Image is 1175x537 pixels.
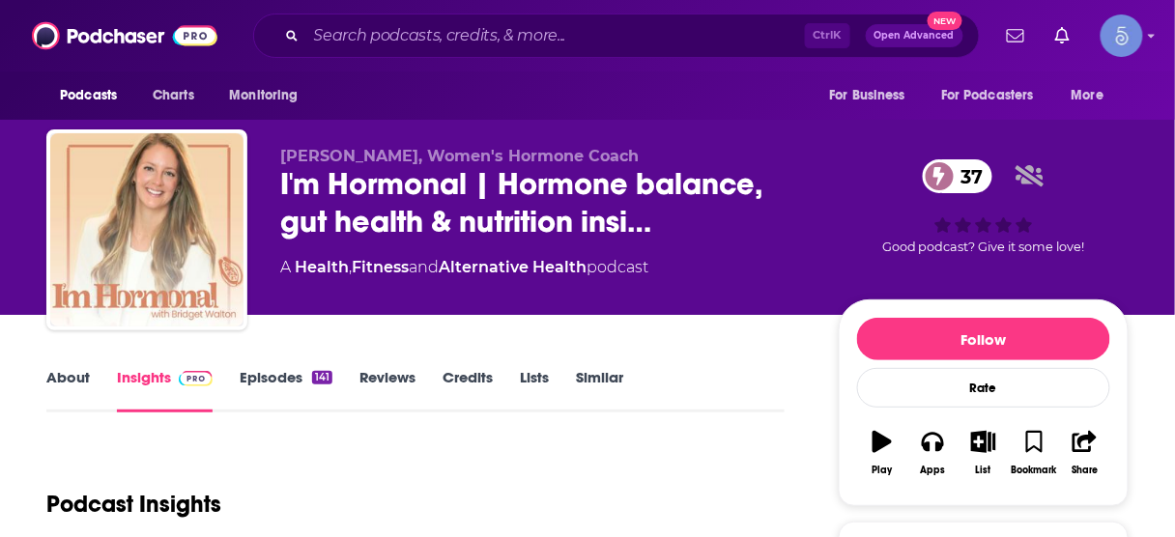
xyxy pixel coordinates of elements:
[1058,77,1129,114] button: open menu
[928,12,962,30] span: New
[253,14,980,58] div: Search podcasts, credits, & more...
[1009,418,1059,488] button: Bookmark
[443,368,493,412] a: Credits
[46,490,221,519] h1: Podcast Insights
[229,82,298,109] span: Monitoring
[1060,418,1110,488] button: Share
[306,20,805,51] input: Search podcasts, credits, & more...
[873,465,893,476] div: Play
[1101,14,1143,57] span: Logged in as Spiral5-G1
[1012,465,1057,476] div: Bookmark
[520,368,549,412] a: Lists
[295,258,349,276] a: Health
[857,318,1110,360] button: Follow
[60,82,117,109] span: Podcasts
[352,258,409,276] a: Fitness
[857,368,1110,408] div: Rate
[805,23,850,48] span: Ctrl K
[153,82,194,109] span: Charts
[46,77,142,114] button: open menu
[312,371,332,384] div: 141
[179,371,213,386] img: Podchaser Pro
[866,24,963,47] button: Open AdvancedNew
[959,418,1009,488] button: List
[1101,14,1143,57] button: Show profile menu
[50,133,244,326] img: I'm Hormonal | Hormone balance, gut health & nutrition insights
[976,465,991,476] div: List
[907,418,958,488] button: Apps
[1101,14,1143,57] img: User Profile
[240,368,332,412] a: Episodes141
[439,258,587,276] a: Alternative Health
[576,368,623,412] a: Similar
[32,17,217,54] img: Podchaser - Follow, Share and Rate Podcasts
[349,258,352,276] span: ,
[280,256,648,279] div: A podcast
[280,147,639,165] span: [PERSON_NAME], Women's Hormone Coach
[857,418,907,488] button: Play
[140,77,206,114] a: Charts
[359,368,416,412] a: Reviews
[117,368,213,412] a: InsightsPodchaser Pro
[923,159,993,193] a: 37
[929,77,1062,114] button: open menu
[1047,19,1077,52] a: Show notifications dropdown
[46,368,90,412] a: About
[999,19,1032,52] a: Show notifications dropdown
[839,147,1129,267] div: 37Good podcast? Give it some love!
[409,258,439,276] span: and
[882,240,1085,254] span: Good podcast? Give it some love!
[829,82,905,109] span: For Business
[816,77,930,114] button: open menu
[1072,465,1098,476] div: Share
[921,465,946,476] div: Apps
[942,159,993,193] span: 37
[215,77,323,114] button: open menu
[1072,82,1104,109] span: More
[941,82,1034,109] span: For Podcasters
[874,31,955,41] span: Open Advanced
